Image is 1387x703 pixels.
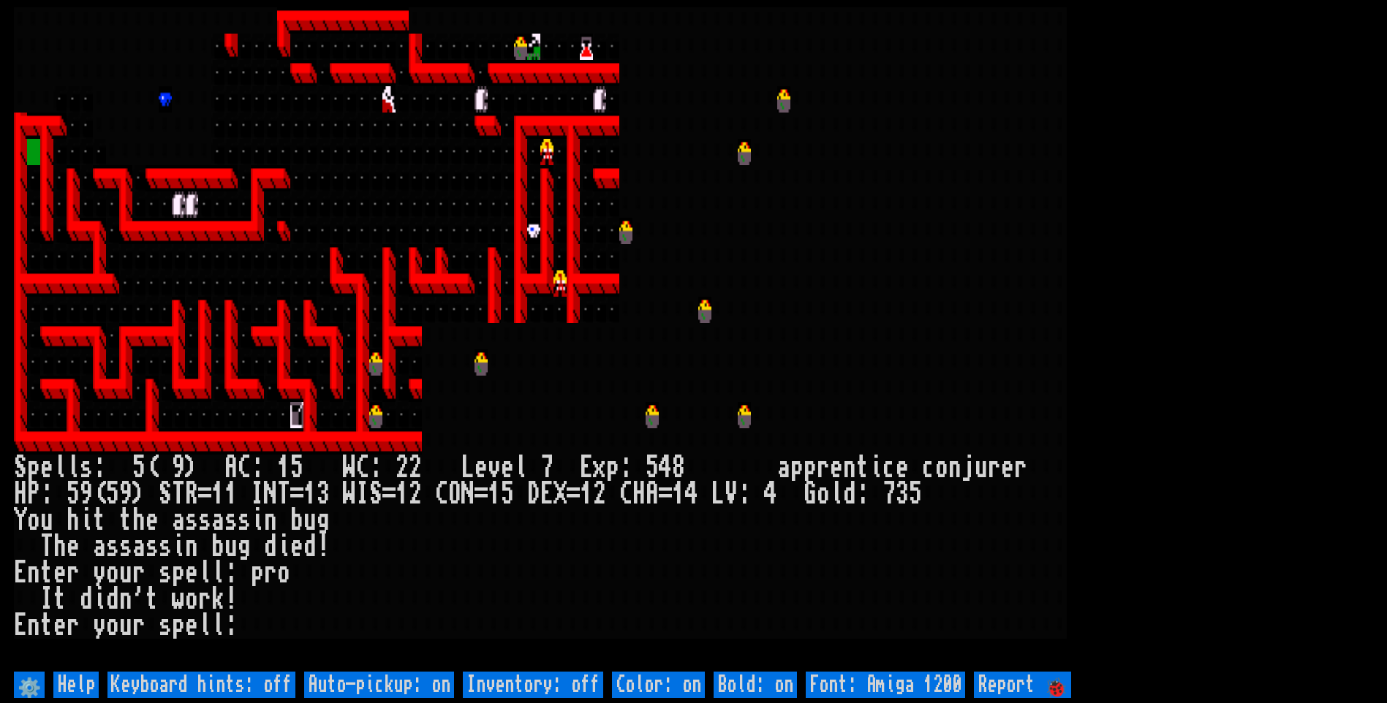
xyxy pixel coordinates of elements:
[53,533,67,560] div: h
[988,455,1001,481] div: r
[277,533,290,560] div: i
[830,455,843,481] div: e
[475,481,488,507] div: =
[27,507,40,533] div: o
[593,455,606,481] div: x
[40,455,53,481] div: e
[356,481,369,507] div: I
[843,481,856,507] div: d
[714,672,797,698] input: Bold: on
[606,455,619,481] div: p
[817,481,830,507] div: o
[14,481,27,507] div: H
[172,560,185,586] div: p
[27,612,40,639] div: n
[475,455,488,481] div: e
[817,455,830,481] div: r
[145,533,159,560] div: s
[106,560,119,586] div: o
[396,481,409,507] div: 1
[132,455,145,481] div: 5
[777,455,790,481] div: a
[93,455,106,481] div: :
[145,455,159,481] div: (
[198,507,211,533] div: s
[53,560,67,586] div: e
[290,533,303,560] div: e
[53,586,67,612] div: t
[14,672,45,698] input: ⚙️
[646,455,659,481] div: 5
[856,455,869,481] div: t
[14,612,27,639] div: E
[409,455,422,481] div: 2
[93,560,106,586] div: y
[251,455,264,481] div: :
[40,533,53,560] div: T
[27,455,40,481] div: p
[1001,455,1014,481] div: e
[896,455,909,481] div: e
[40,507,53,533] div: u
[435,481,448,507] div: C
[369,481,382,507] div: S
[198,612,211,639] div: l
[251,481,264,507] div: I
[40,560,53,586] div: t
[804,481,817,507] div: G
[106,533,119,560] div: s
[961,455,975,481] div: j
[238,507,251,533] div: s
[738,481,751,507] div: :
[211,612,224,639] div: l
[830,481,843,507] div: l
[290,481,303,507] div: =
[106,612,119,639] div: o
[806,672,965,698] input: Font: Amiga 1200
[80,455,93,481] div: s
[132,507,145,533] div: h
[172,612,185,639] div: p
[461,455,475,481] div: L
[14,455,27,481] div: S
[527,481,540,507] div: D
[53,612,67,639] div: e
[580,481,593,507] div: 1
[198,560,211,586] div: l
[172,507,185,533] div: a
[711,481,725,507] div: L
[619,481,632,507] div: C
[461,481,475,507] div: N
[580,455,593,481] div: E
[185,455,198,481] div: )
[185,481,198,507] div: R
[343,455,356,481] div: W
[198,586,211,612] div: r
[514,455,527,481] div: l
[172,481,185,507] div: T
[303,507,317,533] div: u
[883,455,896,481] div: c
[264,533,277,560] div: d
[856,481,869,507] div: :
[659,455,672,481] div: 4
[80,586,93,612] div: d
[145,586,159,612] div: t
[909,481,922,507] div: 5
[488,455,501,481] div: v
[290,455,303,481] div: 5
[593,481,606,507] div: 2
[238,533,251,560] div: g
[185,612,198,639] div: e
[14,560,27,586] div: E
[409,481,422,507] div: 2
[132,586,145,612] div: '
[106,481,119,507] div: 5
[672,481,685,507] div: 1
[303,533,317,560] div: d
[612,672,705,698] input: Color: on
[264,481,277,507] div: N
[224,481,238,507] div: 1
[93,586,106,612] div: i
[1014,455,1027,481] div: r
